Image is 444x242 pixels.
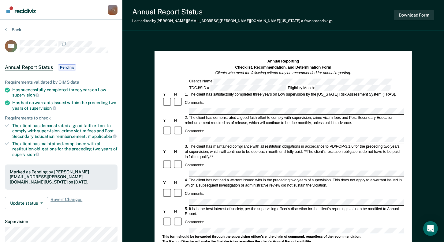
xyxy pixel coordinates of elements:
[423,221,438,236] div: Open Intercom Messenger
[108,5,118,15] button: Profile dropdown button
[184,162,205,168] div: Comments:
[173,92,184,97] div: N
[287,85,391,91] div: Eligibility Month:
[184,92,404,97] div: 1. The client has satisfactorily completed three years on Low supervision by the [US_STATE] Risk ...
[173,180,184,185] div: N
[50,197,82,209] span: Revert Changes
[12,152,39,157] span: supervision
[29,106,56,111] span: supervision
[184,191,205,196] div: Comments:
[188,78,393,85] div: Client's Name:
[162,209,173,214] div: Y
[173,209,184,214] div: N
[12,123,118,139] div: The client has demonstrated a good faith effort to comply with supervision, crime victim fees and...
[184,177,404,188] div: 4. The client has not had a warrant issued with in the preceding two years of supervision. This d...
[162,92,173,97] div: Y
[5,80,118,85] div: Requirements validated by OIMS data
[162,149,173,154] div: Y
[12,87,118,98] div: Has successfully completed three years on Low
[267,59,299,63] strong: Annual Reporting
[162,235,404,239] div: This form should be forwarded through the supervising officer's entire chain of command, regardle...
[162,118,173,123] div: Y
[184,128,205,134] div: Comments:
[184,144,404,159] div: 3. The client has maintained compliance with all restitution obligations in accordance to PD/POP-...
[5,219,118,224] dt: Supervision
[162,180,173,185] div: Y
[58,64,76,70] span: Pending
[173,118,184,123] div: N
[132,19,333,23] div: Last edited by [PERSON_NAME][EMAIL_ADDRESS][PERSON_NAME][DOMAIN_NAME][US_STATE]
[12,93,39,97] span: supervision
[5,64,53,70] span: Annual Report Status
[12,141,118,157] div: The client has maintained compliance with all restitution obligations for the preceding two years of
[184,206,404,217] div: 5. It is in the best interest of society, per the supervising officer's discretion for the client...
[5,115,118,121] div: Requirements to check
[394,10,434,20] button: Download Form
[10,169,113,185] div: Marked as Pending by [PERSON_NAME][EMAIL_ADDRESS][PERSON_NAME][DOMAIN_NAME][US_STATE] on [DATE].
[5,197,48,209] button: Update status
[108,5,118,15] div: R S
[173,149,184,154] div: N
[188,85,287,91] div: TDCJ/SID #:
[6,6,36,13] img: Recidiviz
[92,134,117,139] span: applicable
[301,19,333,23] span: a few seconds ago
[215,71,351,75] em: Clients who meet the following criteria may be recommended for annual reporting.
[184,100,205,105] div: Comments:
[5,27,21,32] button: Back
[184,220,205,225] div: Comments:
[132,7,333,16] div: Annual Report Status
[235,65,331,69] strong: Checklist, Recommendation, and Determination Form
[184,115,404,125] div: 2. The client has demonstrated a good faith effort to comply with supervision, crime victim fees ...
[12,100,118,111] div: Has had no warrants issued within the preceding two years of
